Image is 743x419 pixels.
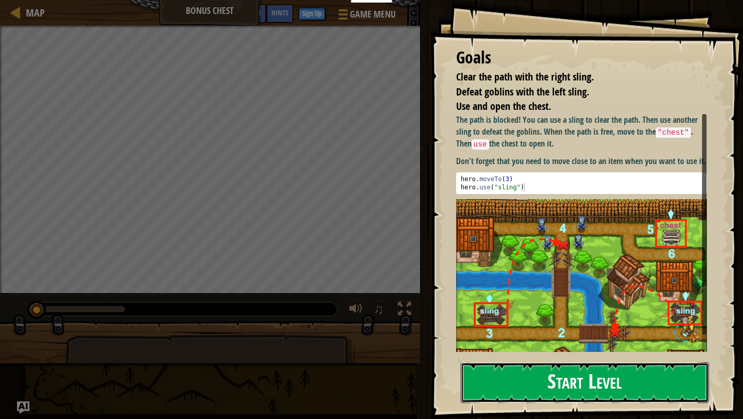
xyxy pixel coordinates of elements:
span: Defeat goblins with the left sling. [456,85,589,99]
button: Game Menu [330,4,402,28]
button: Ask AI [238,4,266,23]
a: Map [21,6,45,20]
span: Clear the path with the right sling. [456,70,594,84]
button: Toggle fullscreen [394,300,415,321]
img: M7l6a [456,199,707,354]
button: Sign Up [299,8,325,20]
li: Defeat goblins with the left sling. [443,85,704,100]
p: Don't forget that you need to move close to an item when you want to use it. [456,155,707,167]
span: Map [26,6,45,20]
span: Game Menu [350,8,396,21]
span: Hints [271,8,288,18]
code: use [472,139,489,150]
p: The path is blocked! You can use a sling to clear the path. Then use another sling to defeat the ... [456,114,707,150]
span: ♫ [374,301,384,317]
li: Use and open the chest. [443,99,704,114]
button: ♫ [372,300,389,321]
button: Adjust volume [346,300,366,321]
button: Ask AI [17,401,29,414]
span: Ask AI [244,8,261,18]
li: Clear the path with the right sling. [443,70,704,85]
code: "chest" [656,127,691,138]
span: Use and open the chest. [456,99,551,113]
button: Start Level [461,362,709,403]
div: Goals [456,46,707,70]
